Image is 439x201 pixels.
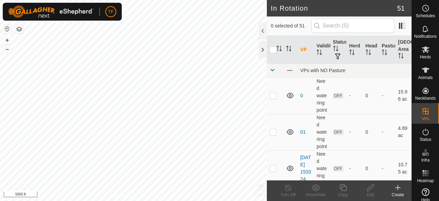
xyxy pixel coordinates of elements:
img: Gallagher Logo [8,5,94,18]
th: Status [330,36,346,64]
td: - [379,114,395,150]
div: Create [384,192,412,198]
p-sorticon: Activate to sort [317,51,322,56]
div: Show/Hide [302,192,329,198]
th: Head [363,36,379,64]
p-sorticon: Activate to sort [366,51,371,56]
h2: In Rotation [271,4,397,12]
span: OFF [333,93,343,99]
span: Status [419,137,431,142]
span: OFF [333,129,343,135]
td: 10.75 ac [395,150,412,187]
button: – [3,45,11,53]
span: Animals [418,76,433,80]
th: Validity [314,36,330,64]
span: Schedules [416,14,435,18]
span: OFF [333,166,343,171]
input: Search (S) [311,19,394,33]
button: + [3,36,11,44]
div: - [349,129,360,136]
td: 15.96 ac [395,77,412,114]
span: Herds [420,55,431,59]
td: Need watering point [314,114,330,150]
button: Reset Map [3,25,11,33]
a: Contact Us [140,192,160,198]
p-sorticon: Activate to sort [286,47,292,52]
td: 4.89 ac [395,114,412,150]
td: 0 [363,114,379,150]
button: Map Layers [15,25,23,33]
span: Notifications [414,34,437,38]
th: [GEOGRAPHIC_DATA] Area [395,36,412,64]
th: Herd [346,36,363,64]
span: Neckbands [415,96,436,100]
p-sorticon: Activate to sort [333,47,339,52]
div: - [349,165,360,172]
th: VP [298,36,314,64]
span: VPs [422,117,429,121]
span: TF [108,8,114,15]
div: Copy [329,192,357,198]
div: - [349,92,360,99]
span: Infra [421,158,429,162]
th: Pasture [379,36,395,64]
a: 01 [300,129,306,135]
div: VPs with NO Pasture [300,68,409,73]
p-sorticon: Activate to sort [382,51,387,56]
span: 51 [397,3,405,13]
td: - [379,77,395,114]
td: Need watering point [314,77,330,114]
a: [DATE] 153324 [300,155,311,182]
a: 0 [300,93,303,98]
div: Turn Off [274,192,302,198]
p-sorticon: Activate to sort [276,47,282,52]
a: Privacy Policy [106,192,132,198]
span: 0 selected of 51 [271,22,311,30]
td: - [379,150,395,187]
p-sorticon: Activate to sort [398,54,404,59]
p-sorticon: Activate to sort [349,51,355,56]
div: Edit [357,192,384,198]
span: Heatmap [417,179,434,183]
td: 0 [363,77,379,114]
td: 0 [363,150,379,187]
td: Need watering point [314,150,330,187]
